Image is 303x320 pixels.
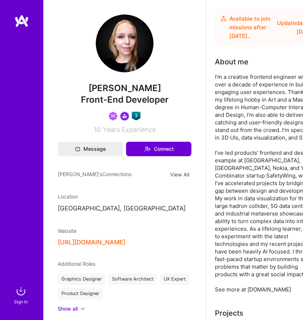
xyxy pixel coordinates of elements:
div: About me [215,56,248,67]
img: Community leader [120,112,129,120]
img: User Avatar [96,14,153,72]
i: icon Connect [144,146,151,152]
button: [URL][DOMAIN_NAME] [58,239,125,246]
a: sign inSign In [15,284,28,306]
img: logo [14,14,29,27]
img: sign in [14,284,28,298]
div: Graphics Designer [58,273,105,285]
div: Product Designer [58,288,103,299]
div: Location [58,193,191,200]
div: UX Expert [160,273,189,285]
div: Show all [58,305,78,312]
span: Website [58,228,77,234]
img: Availability [221,16,226,21]
button: View All [168,171,191,179]
span: Front-End Developer [81,94,169,105]
span: Additional Roles [58,261,95,267]
button: Connect [126,142,191,156]
img: Been on Mission [109,112,117,120]
span: [PERSON_NAME]'s Connections [58,171,131,179]
span: [PERSON_NAME] [58,83,191,94]
div: Projects [215,308,243,319]
button: Message [58,142,123,156]
div: Software Architect [108,273,157,285]
span: 10 [94,126,101,133]
span: Years Experience [103,126,156,133]
p: [GEOGRAPHIC_DATA], [GEOGRAPHIC_DATA] [58,204,191,213]
div: Sign In [14,298,28,306]
i: icon Mail [75,146,80,152]
div: Available to join missions after [DATE] . . [229,14,274,40]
